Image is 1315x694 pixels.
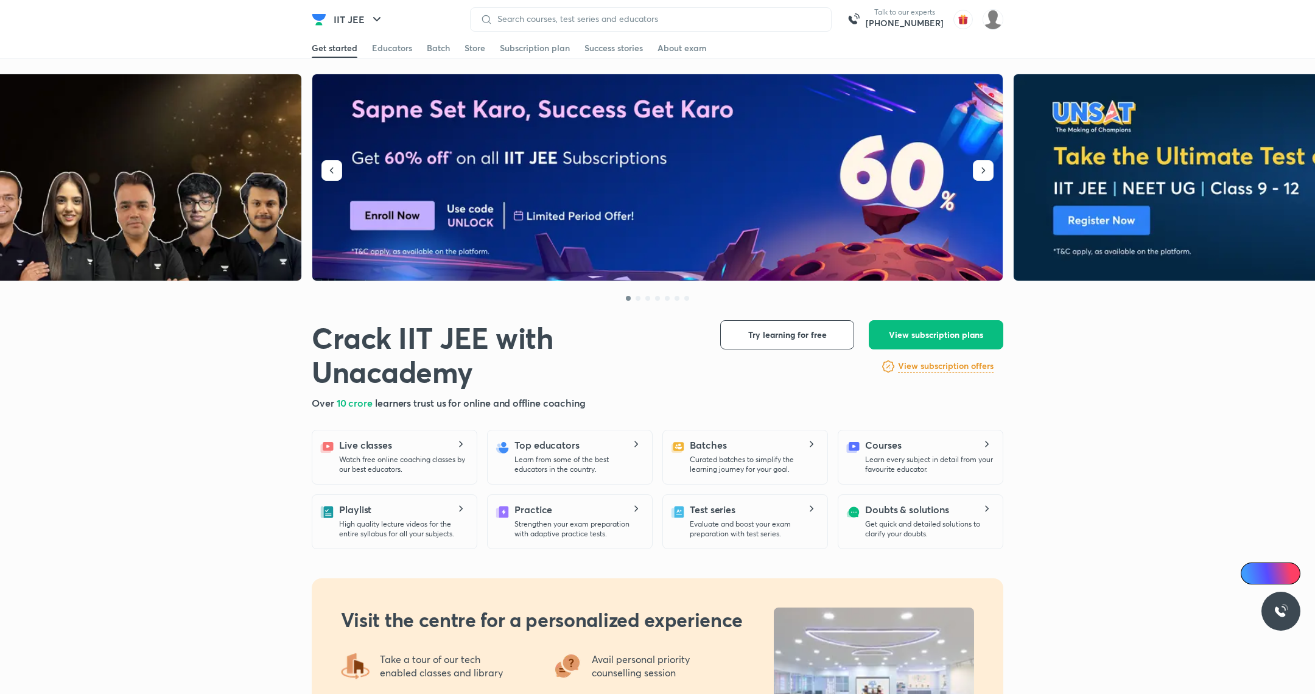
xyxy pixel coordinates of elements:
div: Get started [312,42,357,54]
h5: Practice [514,502,552,517]
span: View subscription plans [889,329,983,341]
div: Batch [427,42,450,54]
a: Subscription plan [500,38,570,58]
button: Try learning for free [720,320,854,349]
a: [PHONE_NUMBER] [866,17,944,29]
img: avatar [953,10,973,29]
p: Strengthen your exam preparation with adaptive practice tests. [514,519,642,539]
p: Get quick and detailed solutions to clarify your doubts. [865,519,993,539]
div: Store [465,42,485,54]
p: Learn every subject in detail from your favourite educator. [865,455,993,474]
a: Success stories [584,38,643,58]
img: call-us [841,7,866,32]
span: 10 crore [337,396,375,409]
span: learners trust us for online and offline coaching [375,396,586,409]
a: View subscription offers [898,359,994,374]
h5: Batches [690,438,726,452]
img: Icon [1248,569,1258,578]
a: Get started [312,38,357,58]
span: Ai Doubts [1261,569,1293,578]
div: About exam [657,42,707,54]
div: Success stories [584,42,643,54]
img: Company Logo [312,12,326,27]
a: Batch [427,38,450,58]
input: Search courses, test series and educators [493,14,821,24]
h5: Courses [865,438,901,452]
p: Talk to our experts [866,7,944,17]
p: Learn from some of the best educators in the country. [514,455,642,474]
span: Over [312,396,337,409]
p: Take a tour of our tech enabled classes and library [380,653,503,679]
img: offering4.png [341,651,370,681]
h5: Top educators [514,438,580,452]
img: ttu [1274,604,1288,619]
a: Store [465,38,485,58]
p: Curated batches to simplify the learning journey for your goal. [690,455,818,474]
h5: Live classes [339,438,392,452]
a: About exam [657,38,707,58]
h5: Test series [690,502,735,517]
p: Avail personal priority counselling session [592,653,692,679]
button: IIT JEE [326,7,391,32]
p: High quality lecture videos for the entire syllabus for all your subjects. [339,519,467,539]
h1: Crack IIT JEE with Unacademy [312,320,701,388]
img: Shlok Shukla [983,9,1003,30]
div: Educators [372,42,412,54]
h2: Visit the centre for a personalized experience [341,608,743,632]
p: Evaluate and boost your exam preparation with test series. [690,519,818,539]
img: offering3.png [553,651,582,681]
div: Subscription plan [500,42,570,54]
h5: Playlist [339,502,371,517]
span: Try learning for free [748,329,827,341]
h5: Doubts & solutions [865,502,949,517]
a: Ai Doubts [1241,563,1300,584]
h6: View subscription offers [898,360,994,373]
p: Watch free online coaching classes by our best educators. [339,455,467,474]
a: Educators [372,38,412,58]
button: View subscription plans [869,320,1003,349]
